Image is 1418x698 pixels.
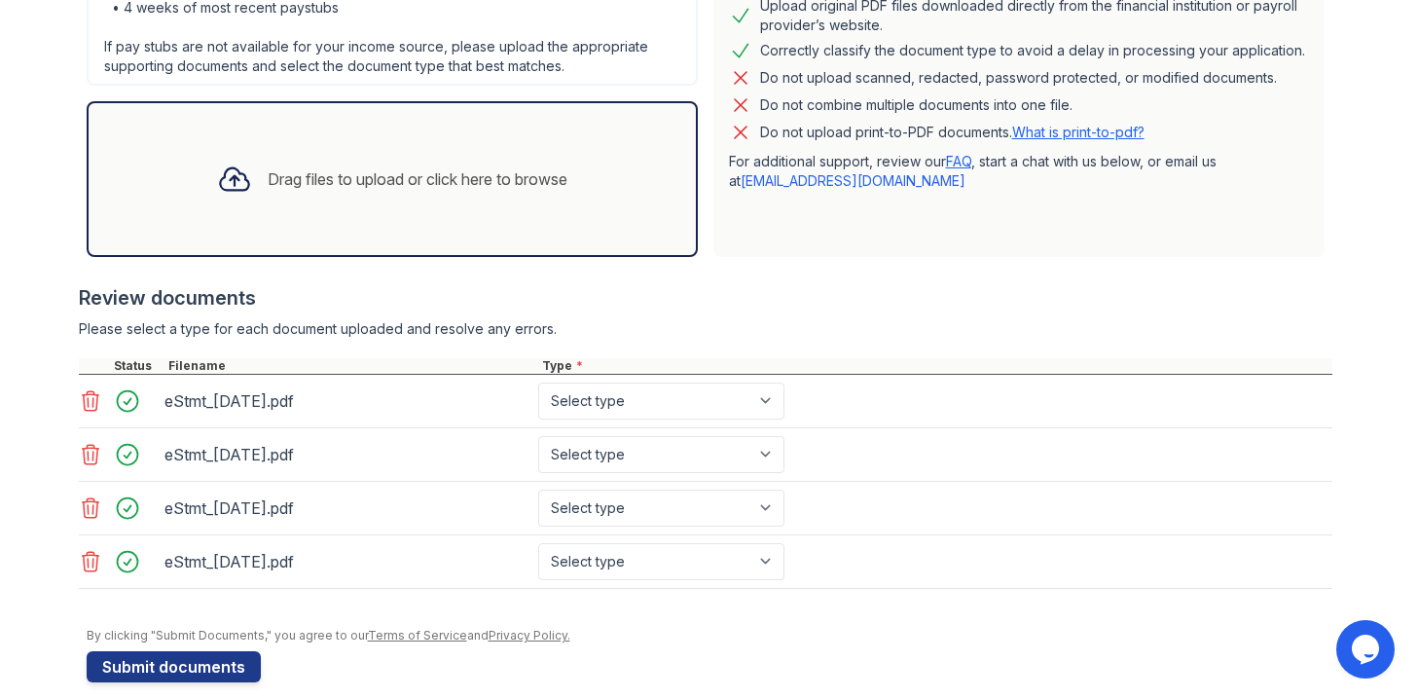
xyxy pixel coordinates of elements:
div: Filename [164,358,538,374]
div: Drag files to upload or click here to browse [268,167,567,191]
a: Terms of Service [368,628,467,643]
div: eStmt_[DATE].pdf [164,546,530,577]
div: Do not upload scanned, redacted, password protected, or modified documents. [760,66,1277,90]
button: Submit documents [87,651,261,682]
a: What is print-to-pdf? [1012,124,1145,140]
div: By clicking "Submit Documents," you agree to our and [87,628,1332,643]
div: Do not combine multiple documents into one file. [760,93,1073,117]
div: Correctly classify the document type to avoid a delay in processing your application. [760,39,1305,62]
div: Type [538,358,1332,374]
div: eStmt_[DATE].pdf [164,493,530,524]
p: For additional support, review our , start a chat with us below, or email us at [729,152,1309,191]
div: Review documents [79,284,1332,312]
iframe: chat widget [1336,620,1399,679]
div: eStmt_[DATE].pdf [164,386,530,417]
div: Status [110,358,164,374]
div: eStmt_[DATE].pdf [164,439,530,470]
div: Please select a type for each document uploaded and resolve any errors. [79,319,1332,339]
a: Privacy Policy. [489,628,570,643]
a: [EMAIL_ADDRESS][DOMAIN_NAME] [741,172,965,189]
p: Do not upload print-to-PDF documents. [760,123,1145,142]
a: FAQ [946,153,971,169]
